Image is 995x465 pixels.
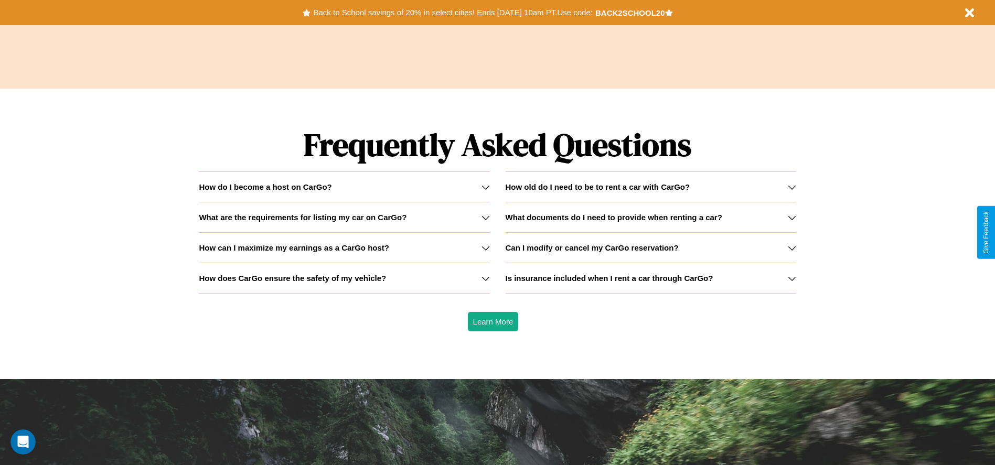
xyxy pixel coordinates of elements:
[506,213,722,222] h3: What documents do I need to provide when renting a car?
[311,5,595,20] button: Back to School savings of 20% in select cities! Ends [DATE] 10am PT.Use code:
[199,243,389,252] h3: How can I maximize my earnings as a CarGo host?
[468,312,519,331] button: Learn More
[199,182,331,191] h3: How do I become a host on CarGo?
[506,274,713,283] h3: Is insurance included when I rent a car through CarGo?
[595,8,665,17] b: BACK2SCHOOL20
[199,213,406,222] h3: What are the requirements for listing my car on CarGo?
[506,243,679,252] h3: Can I modify or cancel my CarGo reservation?
[10,429,36,455] iframe: Intercom live chat
[982,211,990,254] div: Give Feedback
[506,182,690,191] h3: How old do I need to be to rent a car with CarGo?
[199,118,796,171] h1: Frequently Asked Questions
[199,274,386,283] h3: How does CarGo ensure the safety of my vehicle?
